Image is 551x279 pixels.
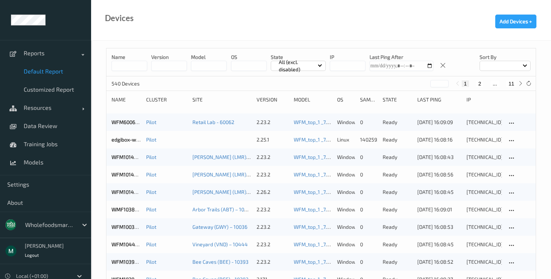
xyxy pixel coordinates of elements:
[146,119,156,125] a: Pilot
[466,188,502,196] div: [TECHNICAL_ID]
[417,188,461,196] div: [DATE] 16:08:45
[383,96,412,103] div: State
[294,241,481,247] a: WFM_top_1 _7.5k_Training [DATE] up-to-date [DATE] 07:02 [DATE] 07:02 Auto Save
[360,119,378,126] div: 0
[466,223,502,231] div: [TECHNICAL_ID]
[330,53,366,61] p: IP
[192,224,247,230] a: Gateway (GWY) – 10036
[192,189,265,195] a: [PERSON_NAME] (LMR) – 10145
[146,259,156,265] a: Pilot
[257,154,289,161] div: 2.23.2
[417,96,461,103] div: Last Ping
[417,258,461,266] div: [DATE] 16:08:52
[294,119,481,125] a: WFM_top_1 _7.5k_Training [DATE] up-to-date [DATE] 07:02 [DATE] 07:02 Auto Save
[360,258,378,266] div: 0
[383,206,412,213] p: ready
[112,136,142,143] a: edgibox-wfm
[337,206,355,213] p: windows
[192,171,265,178] a: [PERSON_NAME] (LMR) – 10145
[337,119,355,126] p: windows
[257,119,289,126] div: 2.23.2
[192,96,251,103] div: Site
[360,188,378,196] div: 0
[146,189,156,195] a: Pilot
[271,53,326,61] p: State
[257,223,289,231] div: 2.23.2
[112,96,141,103] div: Name
[112,224,155,230] a: WFM10036SCL034
[231,53,267,61] p: OS
[417,171,461,178] div: [DATE] 16:08:56
[112,189,155,195] a: WFM10145SCL048
[383,119,412,126] p: ready
[417,241,461,248] div: [DATE] 16:08:45
[337,96,355,103] div: OS
[466,258,502,266] div: [TECHNICAL_ID]
[192,154,265,160] a: [PERSON_NAME] (LMR) – 10145
[417,154,461,161] div: [DATE] 16:08:43
[257,258,289,266] div: 2.23.2
[257,96,289,103] div: version
[476,80,483,87] button: 2
[466,206,502,213] div: [TECHNICAL_ID]
[383,171,412,178] p: ready
[360,96,378,103] div: Samples
[112,154,154,160] a: WFM10145SCL057
[383,136,412,143] p: ready
[417,136,461,143] div: [DATE] 16:08:16
[480,53,531,61] p: Sort by
[294,259,481,265] a: WFM_top_1 _7.5k_Training [DATE] up-to-date [DATE] 07:02 [DATE] 07:02 Auto Save
[506,80,516,87] button: 11
[257,136,289,143] div: 2.25.1
[417,119,461,126] div: [DATE] 16:09:09
[192,259,249,265] a: Bee Caves (BEE) - 10393
[466,241,502,248] div: [TECHNICAL_ID]
[495,15,536,28] button: Add Devices +
[370,53,433,61] p: Last Ping After
[257,188,289,196] div: 2.26.2
[192,241,248,247] a: Vineyard (VND) – 10444
[383,154,412,161] p: ready
[112,171,154,178] a: WFM10145SCL056
[192,206,254,212] a: Arbor Trails (ABT) – 10384
[192,119,234,125] a: Retail Lab - 60062
[337,136,355,143] p: linux
[257,206,289,213] div: 2.23.2
[383,241,412,248] p: ready
[146,171,156,178] a: Pilot
[146,206,156,212] a: Pilot
[191,53,227,61] p: model
[360,136,378,143] div: 1402592
[294,154,481,160] a: WFM_top_1 _7.5k_Training [DATE] up-to-date [DATE] 07:02 [DATE] 07:02 Auto Save
[360,154,378,161] div: 0
[294,171,481,178] a: WFM_top_1 _7.5k_Training [DATE] up-to-date [DATE] 07:02 [DATE] 07:02 Auto Save
[491,80,499,87] button: ...
[112,80,166,87] p: 540 Devices
[360,206,378,213] div: 0
[257,241,289,248] div: 2.23.2
[337,241,355,248] p: windows
[112,119,155,125] a: WFM60062SCL200
[337,258,355,266] p: windows
[466,96,502,103] div: ip
[337,188,355,196] p: windows
[294,206,481,212] a: WFM_top_1 _7.5k_Training [DATE] up-to-date [DATE] 07:02 [DATE] 07:02 Auto Save
[112,241,156,247] a: WFM10444SCL035
[466,119,502,126] div: [TECHNICAL_ID]
[146,136,156,143] a: Pilot
[466,171,502,178] div: [TECHNICAL_ID]
[257,171,289,178] div: 2.23.2
[466,136,502,143] div: [TECHNICAL_ID]
[360,241,378,248] div: 0
[417,223,461,231] div: [DATE] 16:08:53
[276,59,318,73] p: All (excl. disabled)
[383,188,412,196] p: ready
[337,154,355,161] p: windows
[417,206,461,213] div: [DATE] 16:09:01
[360,223,378,231] div: 0
[383,258,412,266] p: ready
[294,96,332,103] div: Model
[360,171,378,178] div: 0
[112,259,154,265] a: WFM10393SCL013
[383,223,412,231] p: ready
